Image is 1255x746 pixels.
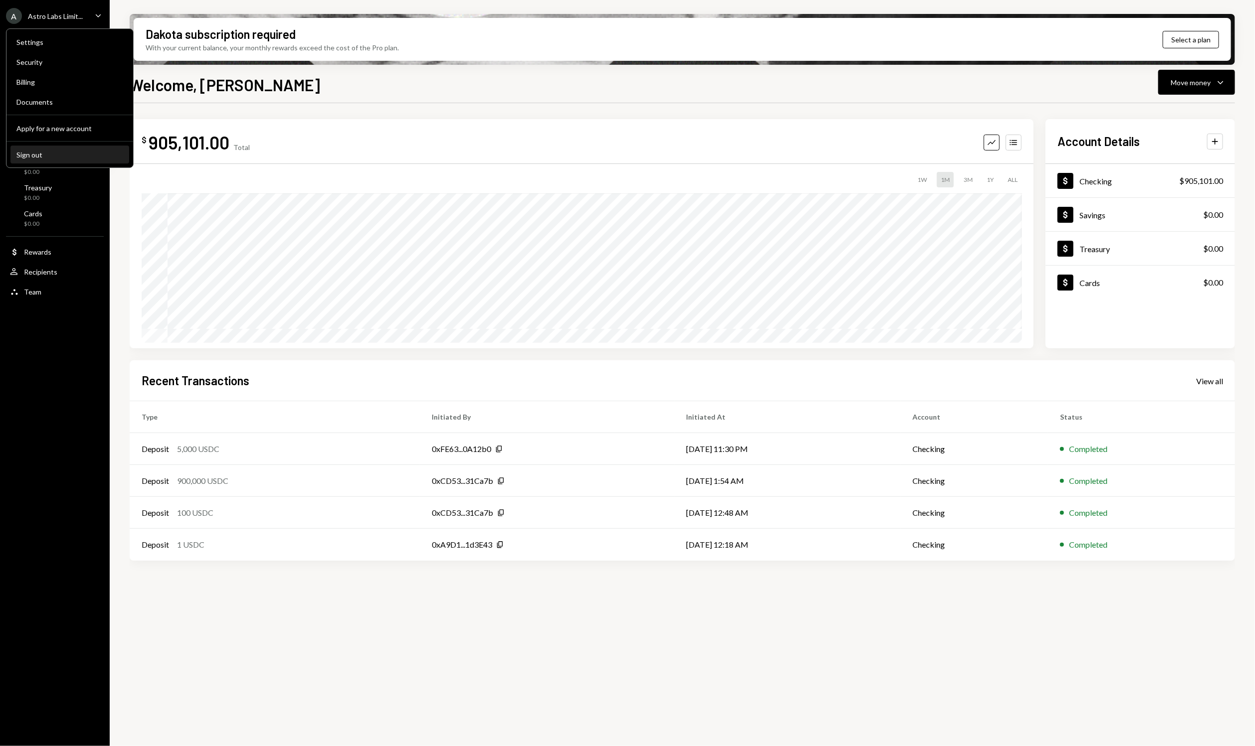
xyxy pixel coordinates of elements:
a: Recipients [6,263,104,281]
a: Documents [10,93,129,111]
div: Cards [1079,278,1100,288]
div: Completed [1069,443,1107,455]
td: [DATE] 12:48 AM [675,497,900,529]
a: View all [1196,375,1223,386]
td: Checking [900,529,1048,561]
td: Checking [900,465,1048,497]
div: Billing [16,78,123,86]
div: Recipients [24,268,57,276]
div: 905,101.00 [149,131,229,153]
th: Initiated By [420,401,675,433]
a: Settings [10,33,129,51]
div: Checking [1079,176,1112,186]
div: Rewards [24,248,51,256]
a: Savings$0.00 [1046,198,1235,231]
div: 900,000 USDC [177,475,228,487]
div: 0xCD53...31Ca7b [432,507,493,519]
a: Rewards [6,243,104,261]
div: Deposit [142,475,169,487]
div: Deposit [142,539,169,551]
th: Status [1048,401,1235,433]
td: [DATE] 12:18 AM [675,529,900,561]
div: 1W [913,172,931,187]
div: 0xFE63...0A12b0 [432,443,491,455]
div: Apply for a new account [16,124,123,133]
div: 3M [960,172,977,187]
button: Sign out [10,146,129,164]
div: Treasury [24,183,52,192]
a: Team [6,283,104,300]
div: 100 USDC [177,507,213,519]
div: $0.00 [1203,277,1223,289]
div: With your current balance, your monthly rewards exceed the cost of the Pro plan. [146,42,399,53]
div: Settings [16,38,123,46]
td: [DATE] 1:54 AM [675,465,900,497]
th: Type [130,401,420,433]
a: Checking$905,101.00 [1046,164,1235,197]
div: Sign out [16,150,123,159]
div: Completed [1069,475,1107,487]
div: Dakota subscription required [146,26,296,42]
div: Team [24,288,41,296]
div: Completed [1069,507,1107,519]
a: Cards$0.00 [1046,266,1235,299]
button: Move money [1158,70,1235,95]
a: Treasury$0.00 [1046,232,1235,265]
div: A [6,8,22,24]
div: Deposit [142,443,169,455]
div: $0.00 [24,168,48,176]
button: Apply for a new account [10,120,129,138]
div: 0xCD53...31Ca7b [432,475,493,487]
div: Astro Labs Limit... [28,12,83,20]
div: $905,101.00 [1179,175,1223,187]
div: $0.00 [1203,243,1223,255]
div: Savings [1079,210,1105,220]
h2: Account Details [1058,133,1140,149]
div: Cards [24,209,42,218]
div: $0.00 [1203,209,1223,221]
a: Treasury$0.00 [6,180,104,204]
div: 1Y [983,172,998,187]
td: Checking [900,497,1048,529]
div: Total [233,143,250,151]
div: $0.00 [24,194,52,202]
a: Billing [10,73,129,91]
a: Cards$0.00 [6,206,104,230]
button: Select a plan [1163,31,1219,48]
div: Security [16,58,123,66]
div: 0xA9D1...1d3E43 [432,539,492,551]
div: 1 USDC [177,539,204,551]
a: Security [10,53,129,71]
div: Move money [1171,77,1211,88]
th: Initiated At [675,401,900,433]
div: 1M [937,172,954,187]
td: Checking [900,433,1048,465]
div: Deposit [142,507,169,519]
h2: Recent Transactions [142,372,249,389]
td: [DATE] 11:30 PM [675,433,900,465]
div: Treasury [1079,244,1110,254]
div: $ [142,135,147,145]
div: ALL [1004,172,1022,187]
div: Completed [1069,539,1107,551]
div: Documents [16,98,123,106]
div: $0.00 [24,220,42,228]
div: 5,000 USDC [177,443,219,455]
th: Account [900,401,1048,433]
div: View all [1196,376,1223,386]
h1: Welcome, [PERSON_NAME] [130,75,320,95]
